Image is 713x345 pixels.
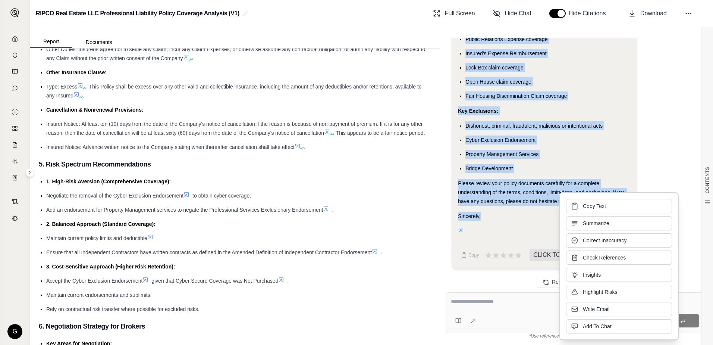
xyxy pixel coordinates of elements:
[490,6,534,21] button: Hide Chat
[445,9,475,18] span: Full Screen
[156,235,158,241] span: .
[465,79,531,85] span: Open House claim coverage
[704,167,710,193] span: CONTENTS
[5,105,25,119] a: Single Policy
[566,199,672,213] button: Copy Text
[5,137,25,152] a: Claim Coverage
[5,121,25,136] a: Policy Comparisons
[82,93,84,99] span: .
[625,6,670,21] button: Download
[46,107,144,113] span: Cancellation & Nonrenewal Provisions:
[566,319,672,333] button: Add To Chat
[46,46,425,61] span: Other Duties: Insureds agree not to settle any Claim, incur any Claim Expenses, or otherwise assu...
[192,193,251,199] span: to obtain cyber coverage.
[46,84,77,90] span: Type: Excess
[46,207,323,213] span: Add an endorsement for Property Management services to negate the Professional Services Exclusion...
[468,252,479,258] span: Copy
[458,213,480,219] span: Sincerely,
[5,211,25,226] a: Legal Search Engine
[333,130,425,136] span: . This appears to be a fair notice period.
[583,202,606,210] span: Copy Text
[46,249,372,255] span: Ensure that all Independent Contractors have written contracts as defined in the Amended Definiti...
[465,151,538,157] span: Property Management Services
[192,55,194,61] span: .
[465,65,524,71] span: Lock Box claim coverage
[287,278,289,284] span: .
[583,254,626,261] span: Check References
[46,235,147,241] span: Maintain current policy limits and deductible
[5,64,25,79] a: Prompt Library
[5,81,25,96] a: Chat
[566,302,672,316] button: Write Email
[458,108,498,114] strong: Key Exclusions:
[46,292,151,298] span: Maintain current endorsements and sublimits.
[46,278,142,284] span: Accept the Cyber Exclusion Endorsement
[566,233,672,248] button: Correct Inaccuracy
[640,9,667,18] span: Download
[5,154,25,169] a: Custom Report
[46,69,107,75] span: Other Insurance Clause:
[46,193,183,199] span: Negotiate the removal of the Cyber Exclusion Endorsement
[458,180,626,204] span: Please review your policy documents carefully for a complete understanding of the terms, conditio...
[5,194,25,209] a: Contract Analysis
[5,31,25,46] a: Home
[566,251,672,265] button: Check References
[39,320,431,333] h3: 6. Negotiation Strategy for Brokers
[465,93,567,99] span: Fair Housing Discrimination Claim coverage
[36,7,239,20] h2: RIPCO Real Estate LLC Professional Liability Policy Coverage Analysis (V1)
[30,35,72,48] button: Report
[304,144,305,150] span: .
[332,207,333,213] span: .
[505,9,531,18] span: Hide Chat
[465,36,547,42] span: Public Relations Expense coverage
[465,165,513,171] span: Bridge Development
[458,248,482,262] button: Copy
[465,50,546,56] span: Insured's Expense Reimbursement
[583,271,601,279] span: Insights
[10,8,19,17] img: Expand sidebar
[7,5,22,20] button: Expand sidebar
[46,84,422,99] span: . This Policy shall be excess over any other valid and collectible insurance, including the amoun...
[46,221,156,227] span: 2. Balanced Approach (Standard Coverage):
[552,279,604,285] span: Regenerate Response
[446,333,704,339] div: *Use references provided to verify information.
[46,264,175,270] span: 3. Cost-Sensitive Approach (Higher Risk Retention):
[7,324,22,339] div: G
[5,48,25,63] a: Documents Vault
[46,178,171,184] span: 1. High-Risk Aversion (Comprehensive Coverage):
[537,276,613,288] button: Regenerate Response
[583,237,626,244] span: Correct Inaccuracy
[46,144,295,150] span: Insured Notice: Advance written notice to the Company stating when thereafter cancellation shall ...
[39,158,431,171] h3: 5. Risk Spectrum Recommendations
[465,137,535,143] span: Cyber Exclusion Endorsement
[151,278,278,284] span: given that Cyber Secure Coverage was Not Purchased
[46,121,423,136] span: Insurer Notice: At least ten (10) days from the date of the Company's notice of cancellation if t...
[530,249,581,261] span: CLICK TO RATE
[381,249,382,255] span: .
[583,305,609,313] span: Write Email
[430,6,478,21] button: Full Screen
[5,170,25,185] a: Coverage Table
[583,220,609,227] span: Summarize
[566,285,672,299] button: Highlight Risks
[569,9,610,18] span: Hide Citations
[46,306,200,312] span: Rely on contractual risk transfer where possible for excluded risks.
[566,216,672,230] button: Summarize
[583,323,612,330] span: Add To Chat
[25,168,34,177] button: Expand sidebar
[566,268,672,282] button: Insights
[72,36,126,48] button: Documents
[465,123,603,129] span: Dishonest, criminal, fraudulent, malicious or intentional acts
[583,288,618,296] span: Highlight Risks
